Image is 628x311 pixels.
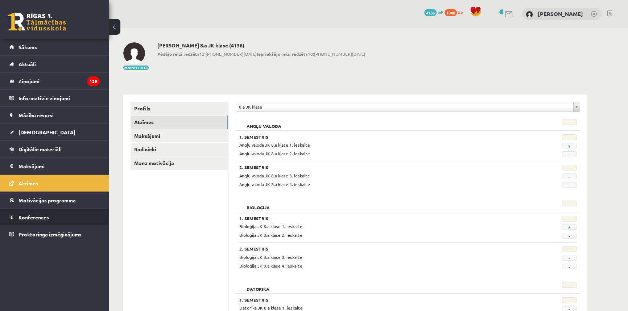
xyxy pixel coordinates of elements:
a: Radinieki [131,143,228,156]
span: - [562,255,577,261]
a: Proktoringa izmēģinājums [9,226,100,243]
span: Proktoringa izmēģinājums [18,231,82,238]
a: Mana motivācija [131,156,228,170]
a: Maksājumi [9,158,100,175]
i: 129 [87,76,100,86]
a: [PERSON_NAME] [538,10,583,17]
a: Informatīvie ziņojumi [9,90,100,106]
span: Bioloģija JK 8.a klase 4. ieskaite [239,263,302,269]
a: Konferences [9,209,100,226]
span: - [562,173,577,179]
h3: 1. Semestris [239,134,518,139]
span: - [562,233,577,239]
a: Maksājumi [131,129,228,143]
h3: 2. Semestris [239,165,518,170]
span: - [562,264,577,269]
span: Datorika JK 8.a klase 1. ieskaite [239,305,303,311]
span: 12:[PHONE_NUMBER][DATE] 10:[PHONE_NUMBER][DATE] [157,51,365,57]
span: mP [438,9,443,15]
a: Sākums [9,39,100,55]
span: 1048 [445,9,457,16]
h3: 1. Semestris [239,216,518,221]
a: Aktuāli [9,56,100,72]
b: Pēdējo reizi redzēts [157,51,199,57]
a: Digitālie materiāli [9,141,100,157]
h2: Bioloģija [239,201,277,208]
h2: [PERSON_NAME] 8.a JK klase (4136) [157,42,365,49]
h3: 1. Semestris [239,297,518,302]
a: 4136 mP [424,9,443,15]
span: 4136 [424,9,437,16]
img: Kārlis Bergs [123,42,145,64]
a: Atzīmes [131,115,228,129]
span: Bioloģija JK 8.a klase 3. ieskaite [239,254,302,260]
span: Sākums [18,44,37,50]
a: Atzīmes [9,175,100,192]
span: Bioloģija JK 8.a klase 1. ieskaite [239,223,302,229]
a: 9 [568,143,570,149]
legend: Informatīvie ziņojumi [18,90,100,106]
span: Atzīmes [18,180,38,186]
a: 8.a JK klase [236,102,580,112]
a: 6 [568,224,570,230]
a: Mācību resursi [9,107,100,123]
span: Mācību resursi [18,112,54,118]
span: Angļu valoda JK 8.a klase 2. ieskaite [239,151,310,156]
a: [DEMOGRAPHIC_DATA] [9,124,100,140]
span: xp [458,9,463,15]
span: Aktuāli [18,61,36,67]
span: - [562,151,577,157]
span: Konferences [18,214,49,220]
span: 8.a JK klase [239,102,570,112]
b: Iepriekšējo reizi redzēts [257,51,308,57]
a: Rīgas 1. Tālmācības vidusskola [8,13,66,31]
span: Motivācijas programma [18,197,76,203]
span: Bioloģija JK 8.a klase 2. ieskaite [239,232,302,238]
h3: 2. Semestris [239,246,518,251]
a: Ziņojumi129 [9,73,100,89]
h2: Datorika [239,282,277,289]
span: - [562,182,577,188]
span: [DEMOGRAPHIC_DATA] [18,129,75,135]
h2: Angļu valoda [239,119,289,126]
legend: Maksājumi [18,158,100,175]
img: Kārlis Bergs [526,11,533,18]
a: Motivācijas programma [9,192,100,209]
a: Profils [131,102,228,115]
a: 1048 xp [445,9,466,15]
legend: Ziņojumi [18,73,100,89]
span: Digitālie materiāli [18,146,62,152]
span: Angļu valoda JK 8.a klase 1. ieskaite [239,142,310,148]
span: Angļu valoda JK 8.a klase 4. ieskaite [239,181,310,187]
span: Angļu valoda JK 8.a klase 3. ieskaite [239,173,310,178]
button: Mainīt bildi [123,66,149,70]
